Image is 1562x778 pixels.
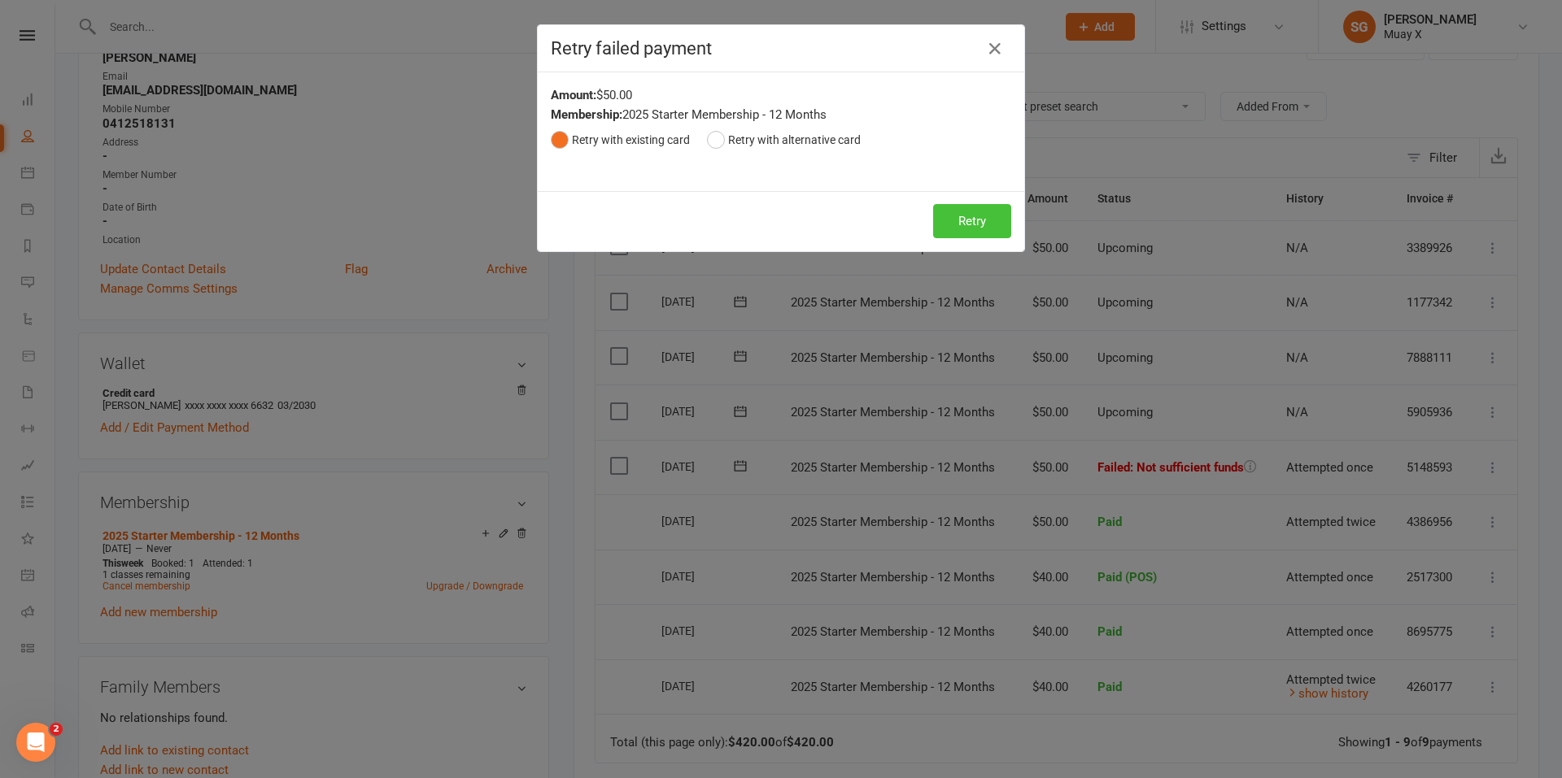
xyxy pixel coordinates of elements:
[551,88,596,102] strong: Amount:
[551,107,622,122] strong: Membership:
[16,723,55,762] iframe: Intercom live chat
[707,124,861,155] button: Retry with alternative card
[551,85,1011,105] div: $50.00
[551,105,1011,124] div: 2025 Starter Membership - 12 Months
[551,38,1011,59] h4: Retry failed payment
[982,36,1008,62] button: Close
[933,204,1011,238] button: Retry
[551,124,690,155] button: Retry with existing card
[50,723,63,736] span: 2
